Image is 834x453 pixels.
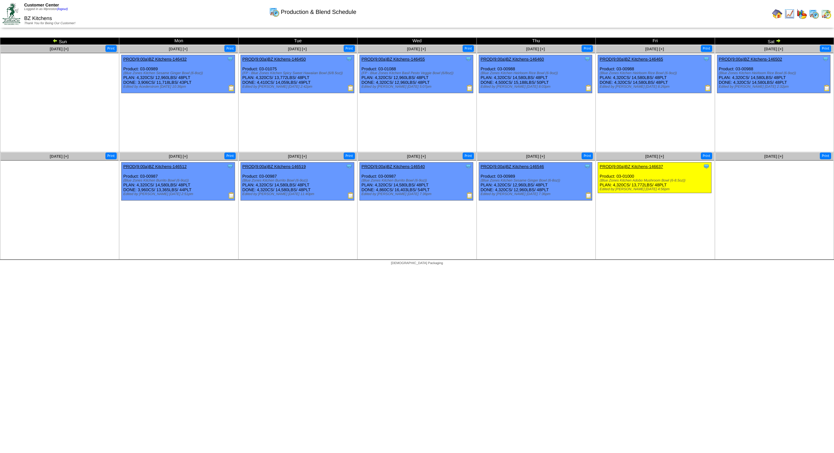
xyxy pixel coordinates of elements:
div: Edited by Acederstrom [DATE] 10:36pm [123,85,235,89]
img: Production Report [348,85,354,91]
img: line_graph.gif [784,9,795,19]
div: (Blue Zones Kitchen Burrito Bowl (6-9oz)) [242,179,354,182]
div: Product: 03-00988 PLAN: 4,320CS / 14,580LBS / 48PLT DONE: 4,500CS / 15,188LBS / 50PLT [479,55,592,93]
div: Product: 03-00988 PLAN: 4,320CS / 14,580LBS / 48PLT DONE: 4,320CS / 14,580LBS / 48PLT [717,55,830,93]
img: Tooltip [465,163,472,170]
a: PROD(9:00a)BZ Kitchens-146512 [123,164,187,169]
div: Edited by [PERSON_NAME] [DATE] 2:51pm [123,192,235,196]
div: Edited by [PERSON_NAME] [DATE] 8:26pm [600,85,711,89]
img: Production Report [348,192,354,199]
button: Print [344,45,355,52]
span: [DATE] [+] [50,47,68,51]
img: calendarinout.gif [821,9,831,19]
div: Edited by [PERSON_NAME] [DATE] 4:56pm [600,187,711,191]
div: Product: 03-00987 PLAN: 4,320CS / 14,580LBS / 48PLT DONE: 4,860CS / 16,403LBS / 54PLT [360,162,473,201]
img: graph.gif [797,9,807,19]
div: (Blue Zones Kitchen Heirloom Rice Bowl (6-9oz)) [719,71,830,75]
span: Production & Blend Schedule [281,9,356,15]
span: Thank You for Being Our Customer! [24,22,75,25]
td: Fri [596,38,715,45]
a: PROD(9:00a)BZ Kitchens-146460 [481,57,544,62]
a: (logout) [57,7,68,11]
div: Edited by [PERSON_NAME] [DATE] 11:40pm [242,192,354,196]
div: Edited by [PERSON_NAME] [DATE] 2:32pm [719,85,830,89]
a: [DATE] [+] [169,154,188,159]
div: Edited by [PERSON_NAME] [DATE] 8:03pm [481,85,592,89]
img: Tooltip [346,56,352,62]
button: Print [224,45,236,52]
img: Production Report [228,192,235,199]
a: PROD(9:00a)BZ Kitchens-146465 [600,57,663,62]
div: Product: 03-01000 PLAN: 4,320CS / 13,772LBS / 48PLT [598,162,711,193]
img: arrowleft.gif [53,38,58,43]
div: Edited by [PERSON_NAME] [DATE] 5:07pm [361,85,473,89]
div: Edited by [PERSON_NAME] [DATE] 7:36pm [481,192,592,196]
img: Production Report [466,192,473,199]
td: Sun [0,38,119,45]
div: (FP - Blue Zones Kitchen Basil Pesto Veggie Bowl (6/8oz)) [361,71,473,75]
img: Tooltip [346,163,352,170]
span: Customer Center [24,3,59,7]
span: [DEMOGRAPHIC_DATA] Packaging [391,261,443,265]
span: [DATE] [+] [526,47,545,51]
button: Print [105,45,117,52]
img: Tooltip [227,56,233,62]
div: (Blue Zones Kitchen Adobo Mushroom Bowl (6-8.5oz)) [600,179,711,182]
div: (Blue Zones Kitchen Sesame Ginger Bowl (6-8oz)) [123,71,235,75]
img: Production Report [228,85,235,91]
a: [DATE] [+] [50,154,68,159]
a: PROD(9:00a)BZ Kitchens-146540 [361,164,425,169]
a: [DATE] [+] [407,154,426,159]
a: PROD(9:00a)BZ Kitchens-146502 [719,57,782,62]
img: Tooltip [227,163,233,170]
button: Print [701,45,712,52]
td: Tue [238,38,357,45]
td: Wed [358,38,476,45]
td: Sat [715,38,834,45]
div: Edited by [PERSON_NAME] [DATE] 2:42pm [242,85,354,89]
img: Production Report [824,85,830,91]
a: [DATE] [+] [764,47,783,51]
button: Print [582,153,593,159]
a: [DATE] [+] [764,154,783,159]
button: Print [344,153,355,159]
img: arrowright.gif [776,38,781,43]
a: PROD(9:00a)BZ Kitchens-146546 [481,164,544,169]
img: Production Report [585,85,592,91]
span: [DATE] [+] [169,47,188,51]
div: (Blue Zones Kitchen Heirloom Rice Bowl (6-9oz)) [600,71,711,75]
button: Print [820,45,831,52]
div: (Blue Zones Kitchen Burrito Bowl (6-9oz)) [361,179,473,182]
span: [DATE] [+] [645,47,664,51]
button: Print [463,45,474,52]
div: Product: 03-00989 PLAN: 4,320CS / 12,960LBS / 48PLT DONE: 3,906CS / 11,718LBS / 43PLT [122,55,235,93]
div: Product: 03-00989 PLAN: 4,320CS / 12,960LBS / 48PLT DONE: 4,320CS / 12,960LBS / 48PLT [479,162,592,201]
img: calendarprod.gif [269,7,280,17]
img: Tooltip [822,56,829,62]
span: BZ Kitchens [24,16,52,21]
div: Product: 03-01075 PLAN: 4,320CS / 13,772LBS / 48PLT DONE: 4,410CS / 14,059LBS / 49PLT [240,55,354,93]
img: Production Report [705,85,711,91]
img: Tooltip [703,163,710,170]
a: [DATE] [+] [645,154,664,159]
a: [DATE] [+] [526,154,545,159]
a: [DATE] [+] [288,154,307,159]
img: calendarprod.gif [809,9,819,19]
td: Mon [119,38,238,45]
a: [DATE] [+] [288,47,307,51]
img: Tooltip [465,56,472,62]
a: [DATE] [+] [407,47,426,51]
a: PROD(9:00a)BZ Kitchens-146450 [242,57,306,62]
div: Edited by [PERSON_NAME] [DATE] 7:36pm [361,192,473,196]
div: Product: 03-00987 PLAN: 4,320CS / 14,580LBS / 48PLT DONE: 4,320CS / 14,580LBS / 48PLT [240,162,354,201]
img: Production Report [466,85,473,91]
div: (FP - Blue Zones Kitchen Spicy Sweet Hawaiian Bowl (6/8.5oz)) [242,71,354,75]
button: Print [105,153,117,159]
img: Production Report [585,192,592,199]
